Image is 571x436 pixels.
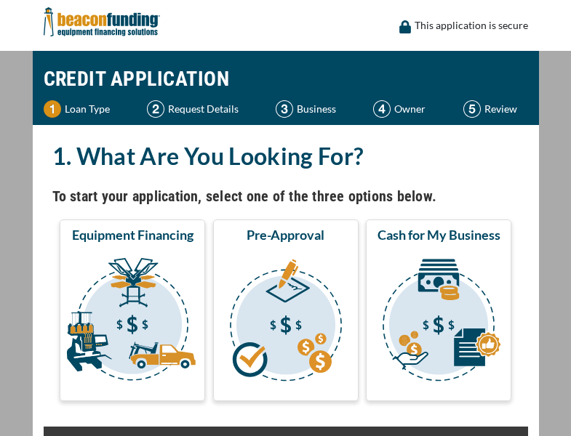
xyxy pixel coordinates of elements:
p: This application is secure [415,17,528,34]
span: Equipment Financing [72,226,193,243]
p: Business [297,100,336,118]
img: Equipment Financing [63,249,202,395]
img: Step 3 [276,100,293,118]
img: Step 1 [44,100,61,118]
p: Request Details [168,100,239,118]
span: Pre-Approval [247,226,324,243]
img: Step 2 [147,100,164,118]
p: Owner [394,100,426,118]
h1: CREDIT APPLICATION [44,58,528,100]
img: Pre-Approval [216,249,356,395]
span: Cash for My Business [378,226,500,243]
p: Loan Type [65,100,110,118]
h2: 1. What Are You Looking For? [52,140,519,173]
img: lock icon to convery security [399,20,411,33]
img: Cash for My Business [369,249,508,395]
img: Step 5 [463,100,481,118]
button: Equipment Financing [60,219,205,401]
button: Pre-Approval [213,219,359,401]
h4: To start your application, select one of the three options below. [52,184,519,209]
img: Step 4 [373,100,391,118]
button: Cash for My Business [366,219,511,401]
p: Review [484,100,517,118]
